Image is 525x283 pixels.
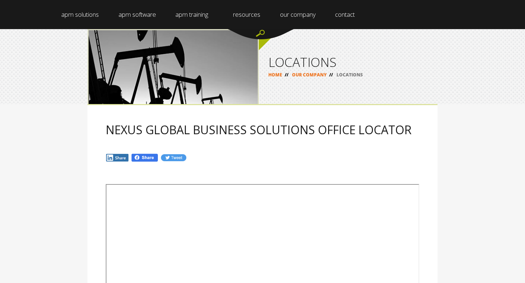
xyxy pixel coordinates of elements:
a: HOME [268,72,282,78]
img: Tw.jpg [160,154,187,162]
a: OUR COMPANY [292,72,327,78]
img: In.jpg [106,154,129,162]
span: // [327,72,335,78]
img: Fb.png [131,153,159,162]
h2: NEXUS GLOBAL BUSINESS SOLUTIONS OFFICE LOCATOR [106,123,419,136]
h1: LOCATIONS [268,56,428,68]
span: // [282,72,291,78]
